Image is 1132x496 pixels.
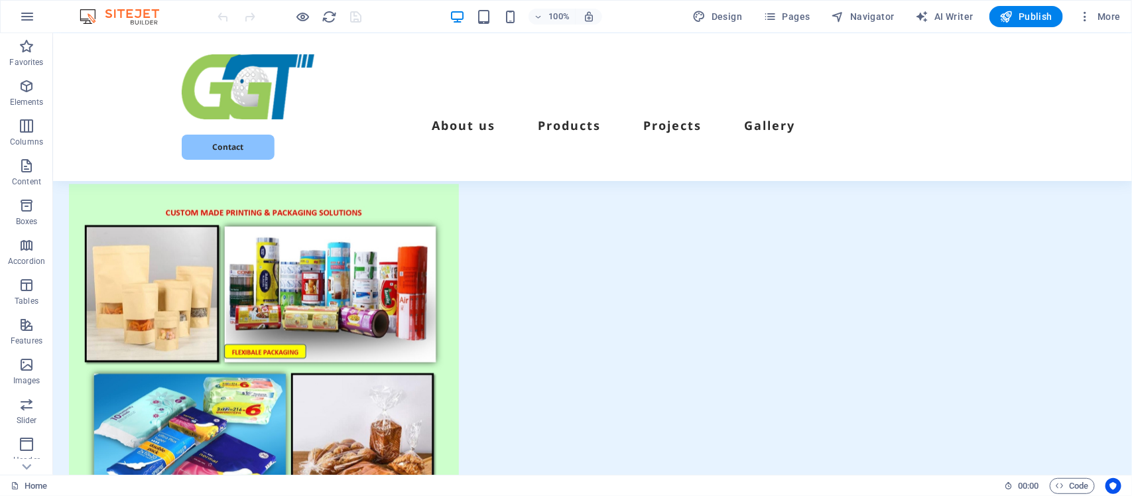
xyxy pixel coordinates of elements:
[15,296,38,306] p: Tables
[1004,478,1039,494] h6: Session time
[693,10,743,23] span: Design
[322,9,338,25] i: Reload page
[583,11,595,23] i: On resize automatically adjust zoom level to fit chosen device.
[1000,10,1052,23] span: Publish
[916,10,974,23] span: AI Writer
[911,6,979,27] button: AI Writer
[10,137,43,147] p: Columns
[688,6,748,27] div: Design (Ctrl+Alt+Y)
[1079,10,1121,23] span: More
[826,6,900,27] button: Navigator
[13,375,40,386] p: Images
[295,9,311,25] button: Click here to leave preview mode and continue editing
[76,9,176,25] img: Editor Logo
[1056,478,1089,494] span: Code
[12,176,41,187] p: Content
[322,9,338,25] button: reload
[1027,481,1029,491] span: :
[529,9,576,25] button: 100%
[17,415,37,426] p: Slider
[758,6,815,27] button: Pages
[8,256,45,267] p: Accordion
[1105,478,1121,494] button: Usercentrics
[832,10,895,23] span: Navigator
[1018,478,1038,494] span: 00 00
[1074,6,1126,27] button: More
[688,6,748,27] button: Design
[9,57,43,68] p: Favorites
[11,336,42,346] p: Features
[763,10,810,23] span: Pages
[16,216,38,227] p: Boxes
[548,9,570,25] h6: 100%
[11,478,47,494] a: Click to cancel selection. Double-click to open Pages
[13,455,40,465] p: Header
[10,97,44,107] p: Elements
[989,6,1063,27] button: Publish
[1050,478,1095,494] button: Code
